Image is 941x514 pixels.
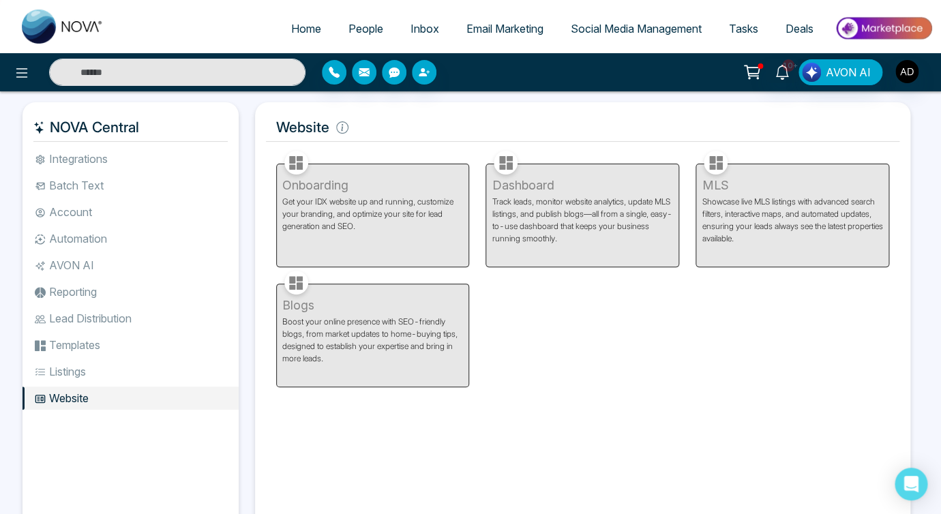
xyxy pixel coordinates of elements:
img: Lead Flow [802,63,821,82]
span: People [348,22,383,35]
span: Deals [786,22,813,35]
button: AVON AI [798,59,882,85]
li: Templates [23,333,239,357]
li: Reporting [23,280,239,303]
a: Home [278,16,335,42]
span: Inbox [410,22,439,35]
h5: Website [266,113,900,142]
li: AVON AI [23,254,239,277]
img: User Avatar [895,60,918,83]
span: AVON AI [826,64,871,80]
li: Website [23,387,239,410]
span: Home [291,22,321,35]
a: Inbox [397,16,453,42]
img: Nova CRM Logo [22,10,104,44]
span: 10+ [782,59,794,72]
a: Tasks [715,16,772,42]
li: Automation [23,227,239,250]
a: Deals [772,16,827,42]
li: Account [23,200,239,224]
span: Social Media Management [571,22,702,35]
img: Market-place.gif [834,13,933,44]
div: Open Intercom Messenger [895,468,927,500]
li: Batch Text [23,174,239,197]
li: Lead Distribution [23,307,239,330]
span: Tasks [729,22,758,35]
a: 10+ [766,59,798,83]
a: People [335,16,397,42]
a: Social Media Management [557,16,715,42]
li: Listings [23,360,239,383]
li: Integrations [23,147,239,170]
h5: NOVA Central [33,113,228,142]
span: Email Marketing [466,22,543,35]
a: Email Marketing [453,16,557,42]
